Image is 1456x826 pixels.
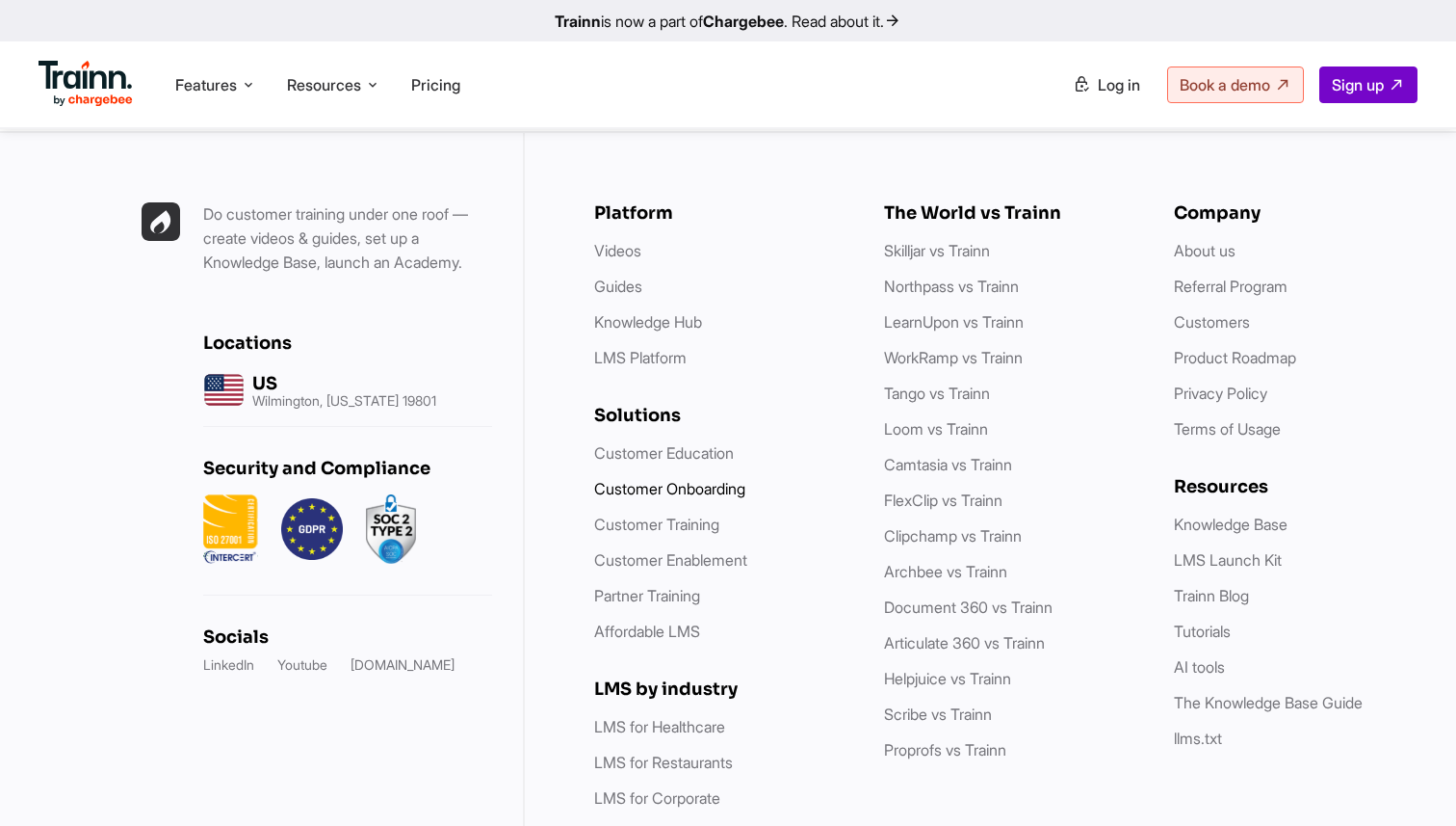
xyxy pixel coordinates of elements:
a: Document 360 vs Trainn [884,598,1053,617]
a: Youtube [277,655,327,675]
b: Chargebee [703,12,784,31]
b: Trainn [555,12,601,31]
a: Helpjuice vs Trainn [884,669,1011,688]
span: Log in [1098,75,1140,94]
a: Loom vs Trainn [884,419,988,439]
a: Scribe vs Trainn [884,705,992,724]
a: LMS for Healthcare [594,717,725,736]
a: Clipchamp vs Trainn [884,526,1022,546]
a: Videos [594,241,641,260]
a: Tango vs Trainn [884,384,990,403]
a: [DOMAIN_NAME] [351,655,455,675]
a: Customer Enablement [594,550,747,570]
a: Log in [1061,67,1152,102]
h6: Resources [1174,476,1425,497]
a: FlexClip vs Trainn [884,491,1002,510]
iframe: Chat Widget [1360,733,1456,826]
img: ISO [203,494,258,564]
a: Customer Education [594,443,734,463]
h6: Security and Compliance [203,458,492,479]
a: Partner Training [594,586,700,605]
a: Proprofs vs Trainn [884,740,1006,759]
a: WorkRamp vs Trainn [884,348,1023,367]
a: Knowledge Base [1174,515,1287,534]
img: Trainn Logo [39,61,133,107]
a: llms.txt [1174,729,1222,748]
a: Pricing [411,75,460,94]
h6: Company [1174,202,1425,224]
a: Customer Onboarding [594,479,745,498]
a: LearnUpon vs Trainn [884,312,1024,332]
a: Archbee vs Trainn [884,562,1007,581]
a: Camtasia vs Trainn [884,455,1012,474]
h6: The World vs Trainn [884,202,1135,224]
span: Features [175,74,237,95]
a: Affordable LMS [594,622,700,641]
p: Do customer training under one roof — create videos & guides, set up a Knowledge Base, launch an ... [203,202,492,275]
span: Book a demo [1180,75,1270,94]
span: Resources [287,74,361,95]
h6: Platform [594,202,845,224]
a: Northpass vs Trainn [884,277,1019,296]
img: GDPR.png [281,494,343,564]
p: Wilmington, [US_STATE] 19801 [252,394,436,408]
a: Guides [594,277,642,296]
h6: Socials [203,626,492,648]
a: Sign up [1319,67,1417,103]
a: LMS Launch Kit [1174,550,1282,570]
a: LMS Platform [594,348,687,367]
a: Skilljar vs Trainn [884,241,990,260]
a: LMS for Corporate [594,788,720,808]
a: The Knowledge Base Guide [1174,693,1363,712]
a: LinkedIn [203,655,254,675]
h6: Solutions [594,405,845,426]
span: Sign up [1332,75,1384,94]
a: Product Roadmap [1174,348,1296,367]
a: Trainn Blog [1174,586,1249,605]
a: AI tools [1174,657,1225,677]
a: Customers [1174,312,1250,332]
a: Terms of Usage [1174,419,1281,439]
a: Articulate 360 vs Trainn [884,633,1045,653]
a: Referral Program [1174,277,1287,296]
h6: US [252,373,436,394]
a: Tutorials [1174,622,1231,641]
h6: Locations [203,333,492,354]
a: Book a demo [1167,67,1304,103]
a: LMS for Restaurants [594,753,733,772]
a: Customer Training [594,515,719,534]
a: Privacy Policy [1174,384,1267,403]
img: Trainn | everything under one roof [142,202,180,241]
img: us headquarters [203,369,245,411]
h6: LMS by industry [594,679,845,700]
a: Knowledge Hub [594,312,702,332]
img: soc2 [366,494,416,564]
a: About us [1174,241,1235,260]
